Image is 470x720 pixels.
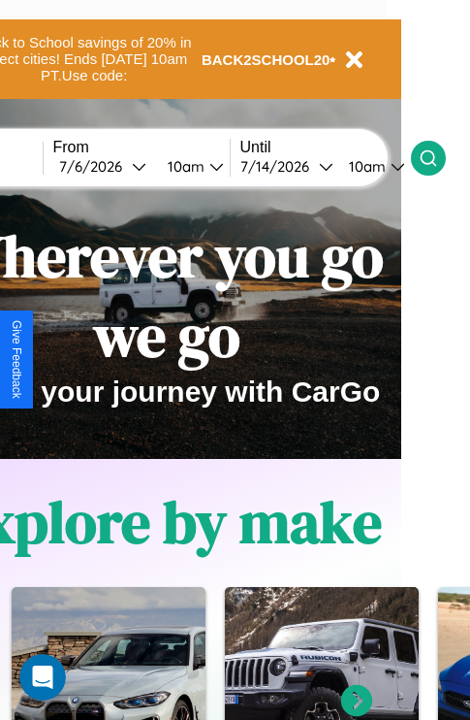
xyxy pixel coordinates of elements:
iframe: Intercom live chat [19,654,66,701]
button: 10am [333,156,411,177]
div: 10am [339,157,391,176]
b: BACK2SCHOOL20 [202,51,330,68]
label: Until [240,139,411,156]
div: 10am [158,157,209,176]
button: 10am [152,156,230,177]
div: 7 / 6 / 2026 [59,157,132,176]
div: Give Feedback [10,320,23,399]
label: From [53,139,230,156]
button: 7/6/2026 [53,156,152,177]
div: 7 / 14 / 2026 [240,157,319,176]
